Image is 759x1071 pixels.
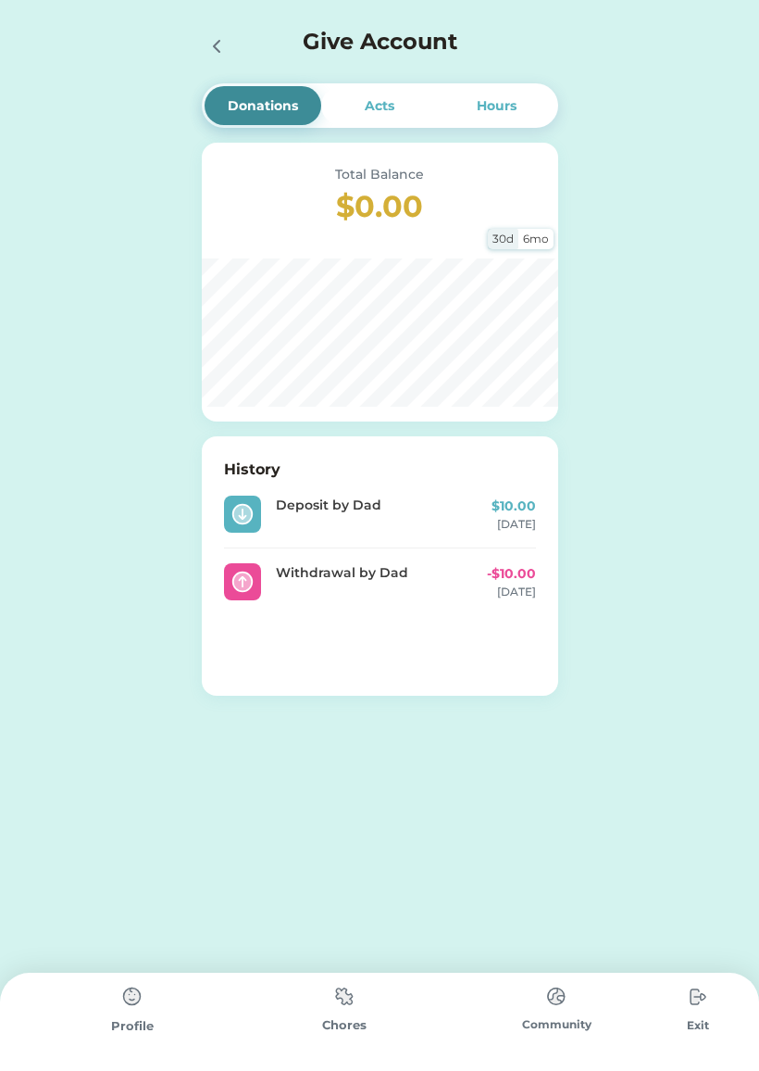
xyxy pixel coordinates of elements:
h3: $0.00 [224,184,536,229]
div: Acts [365,96,394,116]
div: Hours [477,96,516,116]
div: Profile [26,1017,238,1036]
div: Total Balance [224,165,536,184]
div: [DATE] [497,584,536,600]
img: type%3Dchores%2C%20state%3Ddefault.svg [114,978,151,1015]
img: interface-arrows-down-circle-1--arrow-keyboard-circle-button-down.svg [231,503,254,525]
div: Deposit by Dad [276,496,461,515]
img: interface-arrows-up-circle-1--arrow-up-keyboard-circle-button.svg [231,571,254,593]
div: Withdrawal by Dad [276,563,461,583]
div: -$10.00 [487,564,536,584]
div: Exit [663,1017,733,1034]
div: 30d [488,229,518,249]
div: $10.00 [491,497,536,516]
div: Chores [238,1016,450,1035]
img: type%3Dchores%2C%20state%3Ddefault.svg [679,978,716,1015]
div: Community [451,1016,663,1033]
div: [DATE] [497,516,536,533]
img: type%3Dchores%2C%20state%3Ddefault.svg [326,978,363,1014]
img: type%3Dchores%2C%20state%3Ddefault.svg [538,978,575,1014]
div: Donations [228,96,298,116]
h4: Give Account [303,25,457,58]
h6: History [224,459,536,481]
div: 6mo [518,229,554,249]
